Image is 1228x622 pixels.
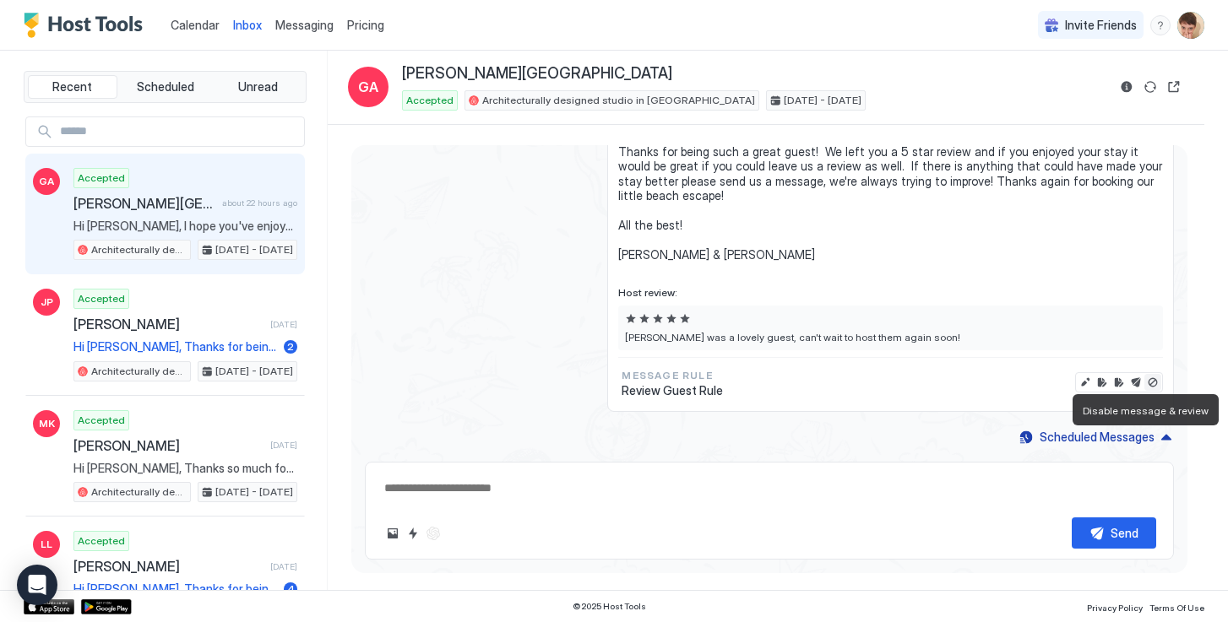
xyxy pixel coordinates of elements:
[213,75,302,99] button: Unread
[52,79,92,95] span: Recent
[1094,374,1111,391] button: Edit review
[81,599,132,614] a: Google Play Store
[78,291,125,306] span: Accepted
[73,461,297,476] span: Hi [PERSON_NAME], Thanks so much for booking! We'll be in touch with all the check in details the...
[784,93,861,108] span: [DATE] - [DATE]
[403,523,423,544] button: Quick reply
[171,16,220,34] a: Calendar
[1164,77,1184,97] button: Open reservation
[275,16,334,34] a: Messaging
[39,174,54,189] span: GA
[1077,374,1094,391] button: Edit message
[24,13,150,38] a: Host Tools Logo
[618,115,1163,262] span: Hi [PERSON_NAME], Thanks for being such a great guest! We left you a 5 star review and if you enj...
[41,537,52,552] span: LL
[28,75,117,99] button: Recent
[1017,425,1174,448] button: Scheduled Messages
[1150,15,1171,35] div: menu
[171,18,220,32] span: Calendar
[383,523,403,544] button: Upload image
[73,581,277,597] span: Hi [PERSON_NAME], Thanks for being such a great guest! We left you a 5 star review and if you enj...
[73,558,264,575] span: [PERSON_NAME]
[53,117,304,146] input: Input Field
[1177,12,1204,39] div: User profile
[358,77,378,97] span: GA
[1072,517,1156,549] button: Send
[1111,374,1127,391] button: Edit rule
[1149,598,1204,615] a: Terms Of Use
[91,364,187,379] span: Architecturally designed studio in [GEOGRAPHIC_DATA]
[1149,603,1204,613] span: Terms Of Use
[1087,603,1143,613] span: Privacy Policy
[91,242,187,257] span: Architecturally designed studio in [GEOGRAPHIC_DATA]
[24,599,74,614] a: App Store
[1065,18,1137,33] span: Invite Friends
[215,242,293,257] span: [DATE] - [DATE]
[406,93,454,108] span: Accepted
[91,484,187,500] span: Architecturally designed studio in [GEOGRAPHIC_DATA]
[275,18,334,32] span: Messaging
[73,195,215,212] span: [PERSON_NAME][GEOGRAPHIC_DATA]
[78,533,125,549] span: Accepted
[73,437,264,454] span: [PERSON_NAME]
[17,565,57,605] div: Open Intercom Messenger
[347,18,384,33] span: Pricing
[233,16,262,34] a: Inbox
[625,331,1156,343] span: [PERSON_NAME] was a lovely guest, can't wait to host them again soon!
[215,484,293,500] span: [DATE] - [DATE]
[1140,77,1160,97] button: Sync reservation
[573,601,646,612] span: © 2025 Host Tools
[39,416,55,431] span: MK
[24,71,307,103] div: tab-group
[622,368,723,383] span: Message Rule
[78,170,125,186] span: Accepted
[137,79,194,95] span: Scheduled
[222,197,297,208] span: about 22 hours ago
[287,340,294,353] span: 2
[78,413,125,428] span: Accepted
[270,561,297,572] span: [DATE]
[73,339,277,354] span: Hi [PERSON_NAME], Thanks for being such a great guest! We left you a 5 star review and if you enj...
[1117,77,1137,97] button: Reservation information
[1144,374,1161,391] button: Disable message & review
[238,79,278,95] span: Unread
[622,383,723,398] span: Review Guest Rule
[1111,524,1138,542] div: Send
[233,18,262,32] span: Inbox
[1083,404,1209,417] span: Disable message & review
[73,219,297,234] span: Hi [PERSON_NAME], I hope you've enjoyed your time at The Studio! Just a friendly reminder that ch...
[482,93,755,108] span: Architecturally designed studio in [GEOGRAPHIC_DATA]
[215,364,293,379] span: [DATE] - [DATE]
[270,319,297,330] span: [DATE]
[1087,598,1143,615] a: Privacy Policy
[270,440,297,451] span: [DATE]
[287,582,295,595] span: 4
[121,75,210,99] button: Scheduled
[1040,428,1155,446] div: Scheduled Messages
[41,295,53,310] span: JP
[618,286,1163,299] span: Host review:
[402,64,672,84] span: [PERSON_NAME][GEOGRAPHIC_DATA]
[73,316,264,333] span: [PERSON_NAME]
[1127,374,1144,391] button: Send now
